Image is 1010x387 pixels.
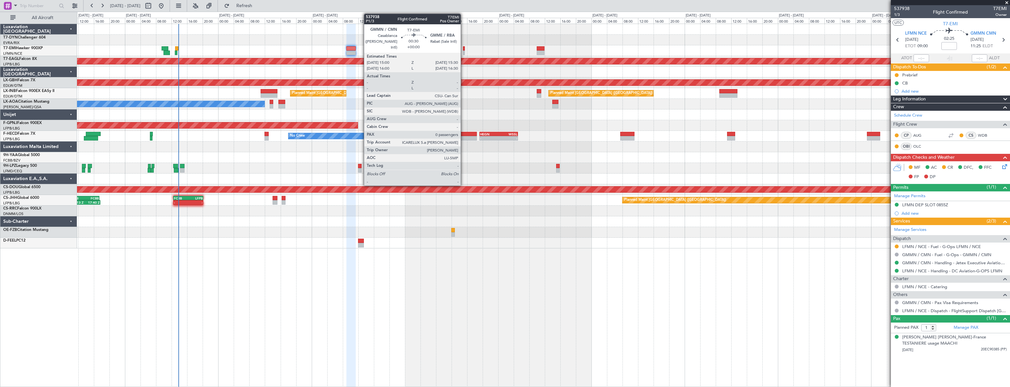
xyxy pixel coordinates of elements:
[7,13,70,23] button: All Aircraft
[421,18,436,24] div: 04:00
[529,18,545,24] div: 08:00
[914,174,919,180] span: FP
[917,43,928,50] span: 09:00
[892,20,904,26] button: UTC
[902,244,981,249] a: LFMN / NCE - Fuel - G-Ops LFMN / NCE
[499,132,518,136] div: WSSL
[778,18,793,24] div: 00:00
[902,252,991,257] a: GMMN / CMN - Fuel - G-Ops - GMMN / CMN
[3,126,20,131] a: LFPB/LBG
[978,132,993,138] a: WDB
[219,13,244,18] div: [DATE] - [DATE]
[140,18,156,24] div: 04:00
[550,88,652,98] div: Planned Maint [GEOGRAPHIC_DATA] ([GEOGRAPHIC_DATA])
[987,184,996,190] span: (1/1)
[78,18,94,24] div: 12:00
[893,63,926,71] span: Dispatch To-Dos
[624,195,726,205] div: Planned Maint [GEOGRAPHIC_DATA] ([GEOGRAPHIC_DATA])
[893,103,904,111] span: Crew
[3,190,20,195] a: LFPB/LBG
[3,228,49,232] a: OE-FZBCitation Mustang
[281,18,296,24] div: 16:00
[452,18,467,24] div: 12:00
[3,207,17,211] span: CS-RRC
[576,18,591,24] div: 20:00
[72,200,86,204] div: 10:13 Z
[3,83,22,88] a: EDLW/DTM
[809,18,825,24] div: 08:00
[893,235,911,243] span: Dispatch
[871,18,887,24] div: 00:00
[591,18,607,24] div: 00:00
[174,200,188,204] div: -
[902,300,978,305] a: GMMN / CMN - Pax Visa Requirements
[234,18,249,24] div: 04:00
[218,18,234,24] div: 00:00
[872,13,897,18] div: [DATE] - [DATE]
[174,196,188,200] div: FCBB
[971,43,981,50] span: 11:25
[3,89,16,93] span: LX-INB
[914,54,929,62] input: --:--
[327,18,343,24] div: 04:00
[560,18,576,24] div: 16:00
[894,12,910,17] span: 1/3
[901,55,912,62] span: ATOT
[669,18,685,24] div: 20:00
[982,43,993,50] span: ELDT
[944,36,954,42] span: 02:25
[856,18,871,24] div: 20:00
[913,143,928,149] a: OLC
[126,13,151,18] div: [DATE] - [DATE]
[498,18,514,24] div: 00:00
[3,211,23,216] a: DNMM/LOS
[893,315,900,323] span: Pax
[78,13,103,18] div: [DATE] - [DATE]
[981,347,1007,352] span: 20EC90385 (PP)
[902,88,1007,94] div: Add new
[902,284,947,290] a: LFMN / NCE - Catering
[894,193,926,199] a: Manage Permits
[125,18,140,24] div: 00:00
[3,207,41,211] a: CS-RRCFalcon 900LX
[607,18,623,24] div: 04:00
[17,16,68,20] span: All Aircraft
[3,196,39,200] a: CS-JHHGlobal 6000
[971,30,996,37] span: GMMN CMN
[987,315,996,322] span: (1/1)
[3,228,17,232] span: OE-FZB
[3,78,35,82] a: LX-GBHFalcon 7X
[71,196,85,200] div: LFPB
[292,88,354,98] div: Planned Maint [GEOGRAPHIC_DATA]
[747,18,762,24] div: 16:00
[893,154,955,161] span: Dispatch Checks and Weather
[901,132,912,139] div: CP
[3,132,35,136] a: F-HECDFalcon 7X
[480,132,499,136] div: HEGN
[793,18,809,24] div: 04:00
[964,165,973,171] span: DFC,
[894,112,922,119] a: Schedule Crew
[913,132,928,138] a: AUG
[3,164,37,168] a: 9H-LPZLegacy 500
[893,291,907,299] span: Others
[893,275,909,283] span: Charter
[762,18,778,24] div: 20:00
[3,153,40,157] a: 9H-YAAGlobal 5000
[3,196,17,200] span: CS-JHH
[3,62,20,67] a: LFPB/LBG
[902,334,1007,347] div: [PERSON_NAME] [PERSON_NAME]-France TESTANIERE usage MAACHI
[731,18,747,24] div: 12:00
[971,37,984,43] span: [DATE]
[265,18,280,24] div: 12:00
[3,169,22,174] a: LFMD/CEQ
[948,165,953,171] span: CR
[623,18,638,24] div: 08:00
[914,165,920,171] span: MF
[989,55,1000,62] span: ALDT
[109,18,125,24] div: 20:00
[3,51,22,56] a: LFMN/NCE
[3,89,54,93] a: LX-INBFalcon 900EX EASy II
[638,18,654,24] div: 12:00
[221,1,260,11] button: Refresh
